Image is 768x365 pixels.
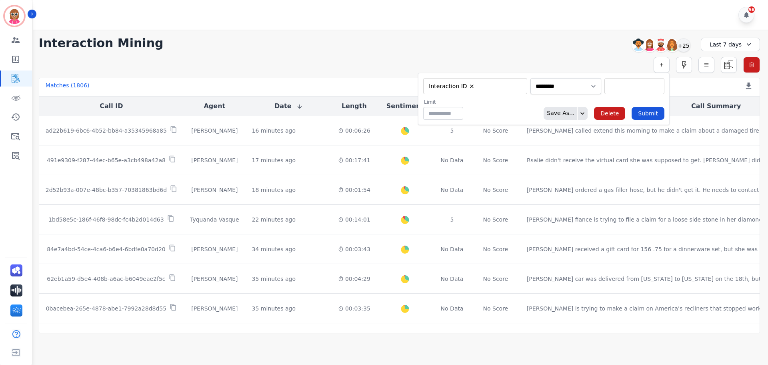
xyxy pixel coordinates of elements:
div: No Score [483,156,508,164]
p: 1bd58e5c-186f-46f8-98dc-fc4b2d014d63 [48,216,164,224]
div: 16 minutes ago [252,127,296,135]
div: 00:01:54 [338,186,370,194]
p: 62eb1a59-d5e4-408b-a6ac-b6049eae2f5c [47,275,165,283]
div: No Score [483,216,508,224]
div: 56 [748,6,755,13]
h1: Interaction Mining [39,36,164,50]
div: No Score [483,275,508,283]
div: 00:06:26 [338,127,370,135]
div: Matches ( 1806 ) [46,81,90,93]
button: Remove Interaction ID [469,83,475,89]
div: [PERSON_NAME] [190,156,239,164]
p: 491e9309-f287-44ec-b65e-a3cb498a42a8 [47,156,166,164]
div: No Score [483,186,508,194]
div: [PERSON_NAME] [190,245,239,253]
button: Date [274,101,303,111]
div: Tyquanda Vasque [190,216,239,224]
button: Sentiment [386,101,424,111]
div: 34 minutes ago [252,245,296,253]
div: 35 minutes ago [252,275,296,283]
div: 18 minutes ago [252,186,296,194]
div: No Score [483,245,508,253]
ul: selected options [425,81,522,91]
div: Last 7 days [701,38,760,51]
div: 17 minutes ago [252,156,296,164]
img: Bordered avatar [5,6,24,26]
p: 2d52b93a-007e-48bc-b357-70381863bd6d [46,186,167,194]
button: Delete [594,107,625,120]
div: No Data [440,156,464,164]
div: 00:03:35 [338,305,370,313]
div: 00:14:01 [338,216,370,224]
div: +25 [677,38,690,52]
div: 5 [440,127,464,135]
p: ad22b619-6bc6-4b52-bb84-a35345968a85 [46,127,167,135]
div: No Score [483,127,508,135]
div: No Data [440,186,464,194]
div: [PERSON_NAME] [190,275,239,283]
p: 0bacebea-265e-4878-abe1-7992a28d8d55 [46,305,166,313]
button: Submit [632,107,664,120]
div: No Data [440,275,464,283]
div: No Data [440,305,464,313]
div: [PERSON_NAME] [190,305,239,313]
div: 35 minutes ago [252,305,296,313]
button: Call ID [100,101,123,111]
ul: selected options [606,82,662,91]
div: 00:17:41 [338,156,370,164]
div: [PERSON_NAME] [190,186,239,194]
div: 00:03:43 [338,245,370,253]
li: Interaction ID [426,83,478,90]
button: Agent [204,101,225,111]
p: 84e7a4bd-54ce-4ca6-b6e4-6bdfe0a70d20 [47,245,166,253]
div: No Score [483,305,508,313]
button: Length [342,101,367,111]
div: No Data [440,245,464,253]
label: Limit [424,99,463,105]
div: 00:04:29 [338,275,370,283]
div: 22 minutes ago [252,216,296,224]
div: Save As... [544,107,574,120]
button: Call Summary [691,101,741,111]
div: 5 [440,216,464,224]
div: [PERSON_NAME] [190,127,239,135]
